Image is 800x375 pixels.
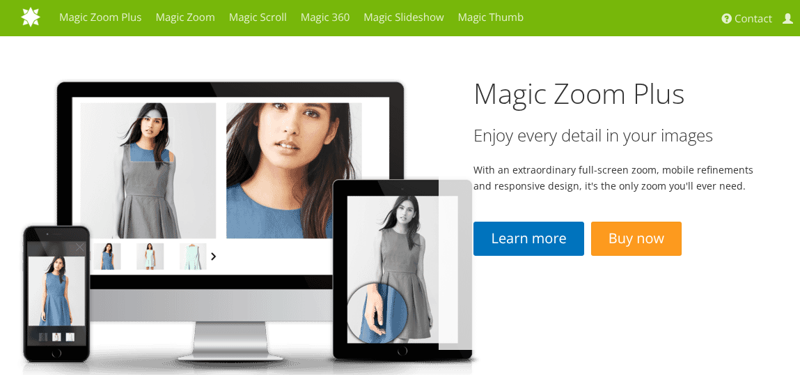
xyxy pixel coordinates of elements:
h3: Enjoy every detail in your images [473,126,755,144]
a: Learn more [473,222,583,256]
span: Contact [735,12,772,26]
p: With an extraordinary full-screen zoom, mobile refinements and responsive design, it's the only z... [473,162,755,194]
a: Buy now [591,222,682,256]
img: MagicToolbox.com - Image tools for your website [21,6,150,27]
a: Magic Zoom Plus [473,74,685,112]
